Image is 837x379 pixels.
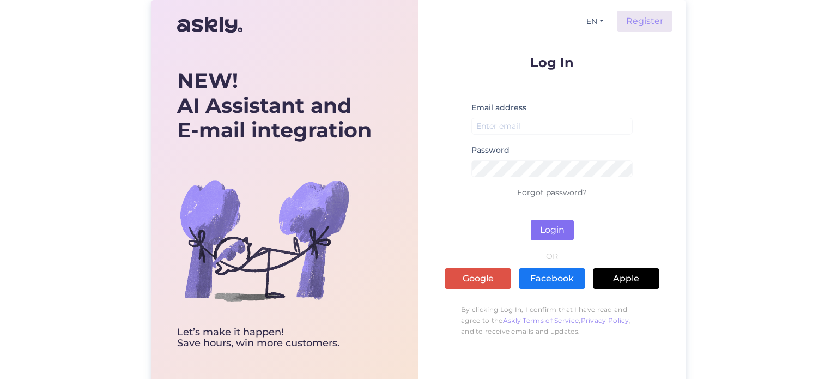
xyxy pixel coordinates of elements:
[445,268,511,289] a: Google
[519,268,585,289] a: Facebook
[445,299,659,342] p: By clicking Log In, I confirm that I have read and agree to the , , and to receive emails and upd...
[445,56,659,69] p: Log In
[471,145,510,156] label: Password
[177,327,372,349] div: Let’s make it happen! Save hours, win more customers.
[177,68,238,93] b: NEW!
[517,188,587,197] a: Forgot password?
[177,153,351,327] img: bg-askly
[593,268,659,289] a: Apple
[177,68,372,143] div: AI Assistant and E-mail integration
[471,102,526,113] label: Email address
[544,252,560,260] span: OR
[581,316,629,324] a: Privacy Policy
[582,14,608,29] button: EN
[617,11,672,32] a: Register
[531,220,574,240] button: Login
[177,12,242,38] img: Askly
[503,316,579,324] a: Askly Terms of Service
[471,118,633,135] input: Enter email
